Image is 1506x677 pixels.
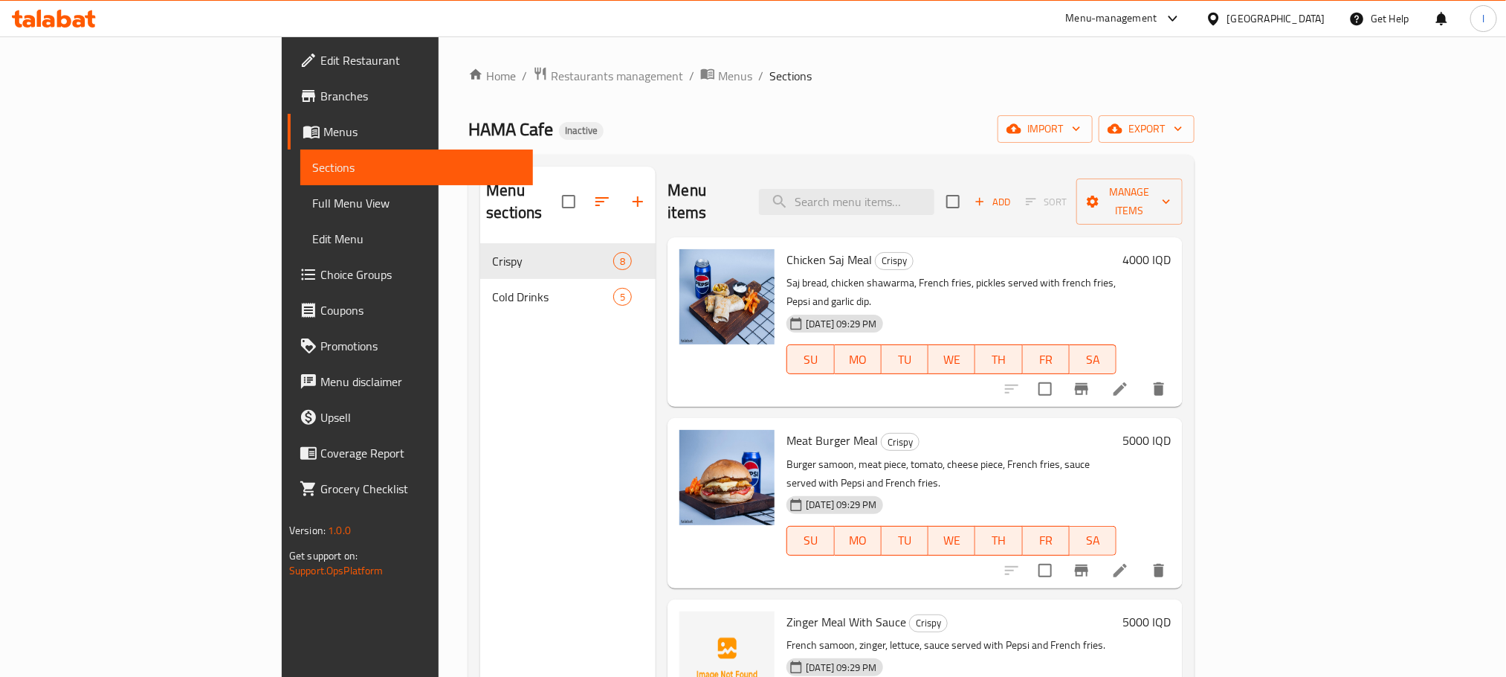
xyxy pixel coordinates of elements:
span: SA [1076,349,1111,370]
span: TU [888,530,922,551]
nav: breadcrumb [468,66,1195,86]
span: TH [981,530,1016,551]
div: Crispy [875,252,914,270]
button: MO [835,344,882,374]
button: SU [786,526,834,556]
span: Crispy [882,434,919,451]
input: search [759,189,934,215]
button: delete [1141,371,1177,407]
span: import [1009,120,1081,138]
span: Upsell [320,408,521,426]
span: FR [1029,530,1064,551]
span: Crispy [492,252,613,270]
span: Select to update [1030,555,1061,586]
span: Add item [969,190,1016,214]
button: WE [928,526,975,556]
nav: Menu sections [480,237,656,321]
a: Branches [288,78,533,114]
button: WE [928,344,975,374]
li: / [689,67,694,85]
a: Sections [300,150,533,185]
p: Saj bread, chicken shawarma, French fries, pickles served with french fries, Pepsi and garlic dip. [786,274,1116,311]
span: SU [793,530,828,551]
button: SA [1070,344,1116,374]
span: 8 [614,254,631,269]
span: TU [888,349,922,370]
div: Crispy [909,615,948,632]
a: Restaurants management [533,66,683,86]
span: Select to update [1030,373,1061,405]
img: Chicken Saj ​​Meal [679,249,775,344]
span: WE [934,530,969,551]
span: 5 [614,290,631,304]
span: Version: [289,521,326,540]
button: TU [882,344,928,374]
a: Grocery Checklist [288,471,533,507]
button: TH [975,344,1022,374]
button: Manage items [1076,179,1183,225]
span: SU [793,349,828,370]
a: Coverage Report [288,435,533,471]
h6: 5000 IQD [1122,612,1171,632]
span: Cold Drinks [492,288,613,306]
button: TU [882,526,928,556]
div: items [613,252,632,270]
a: Edit Menu [300,221,533,257]
span: Restaurants management [551,67,683,85]
div: Crispy8 [480,243,656,279]
span: FR [1029,349,1064,370]
span: export [1111,120,1183,138]
span: Full Menu View [312,194,521,212]
span: Menu disclaimer [320,373,521,391]
h6: 5000 IQD [1122,430,1171,451]
li: / [758,67,763,85]
a: Full Menu View [300,185,533,221]
a: Support.OpsPlatform [289,561,384,580]
div: Crispy [881,433,920,451]
h2: Menu items [668,179,741,224]
button: Branch-specific-item [1064,553,1099,588]
span: Grocery Checklist [320,480,521,498]
button: Add [969,190,1016,214]
span: Coverage Report [320,444,521,462]
span: Choice Groups [320,266,521,283]
span: Sections [769,67,812,85]
button: TH [975,526,1022,556]
button: export [1099,115,1195,143]
a: Promotions [288,328,533,364]
button: delete [1141,553,1177,588]
span: Inactive [559,124,604,137]
img: Meat Burger Meal [679,430,775,525]
a: Upsell [288,400,533,435]
button: MO [835,526,882,556]
a: Coupons [288,292,533,328]
button: Branch-specific-item [1064,371,1099,407]
span: Sections [312,158,521,176]
a: Menus [288,114,533,150]
div: Menu-management [1066,10,1157,28]
span: Manage items [1088,183,1171,220]
span: Get support on: [289,546,358,565]
p: French samoon, zinger, lettuce, sauce served with Pepsi and French fries. [786,636,1116,655]
div: [GEOGRAPHIC_DATA] [1227,10,1325,27]
a: Menu disclaimer [288,364,533,400]
span: Select section first [1016,190,1076,214]
div: Cold Drinks5 [480,279,656,315]
span: Menus [718,67,752,85]
a: Edit menu item [1111,562,1129,580]
span: 1.0.0 [328,521,351,540]
span: [DATE] 09:29 PM [800,317,882,331]
span: Select section [937,186,969,217]
span: Coupons [320,301,521,319]
a: Menus [700,66,752,86]
div: Inactive [559,122,604,140]
a: Edit Restaurant [288,42,533,78]
span: Promotions [320,337,521,355]
span: Edit Restaurant [320,51,521,69]
span: Sort sections [584,184,620,219]
span: Menus [323,123,521,141]
h6: 4000 IQD [1122,249,1171,270]
span: l [1482,10,1484,27]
